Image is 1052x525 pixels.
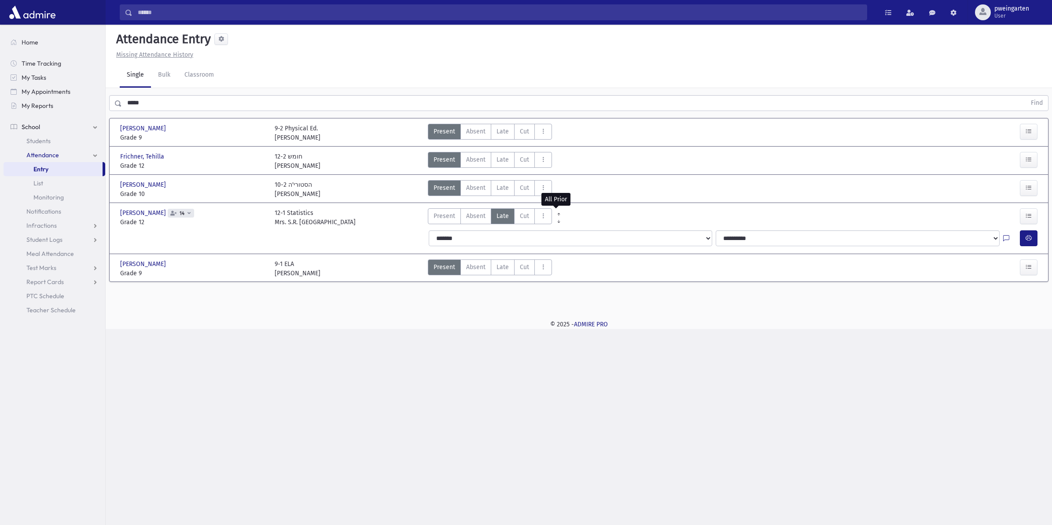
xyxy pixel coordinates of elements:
span: Students [26,137,51,145]
a: My Tasks [4,70,105,85]
span: Grade 12 [120,161,266,170]
span: Infractions [26,222,57,229]
span: Cut [520,155,529,164]
span: [PERSON_NAME] [120,124,168,133]
input: Search [132,4,867,20]
a: ADMIRE PRO [574,321,608,328]
a: My Appointments [4,85,105,99]
span: Cut [520,211,529,221]
span: Present [434,211,455,221]
a: Meal Attendance [4,247,105,261]
img: AdmirePro [7,4,58,21]
span: Frichner, Tehilla [120,152,166,161]
u: Missing Attendance History [116,51,193,59]
span: Absent [466,127,486,136]
a: Time Tracking [4,56,105,70]
span: Report Cards [26,278,64,286]
span: Test Marks [26,264,56,272]
div: 9-1 ELA [PERSON_NAME] [275,259,320,278]
span: School [22,123,40,131]
span: Cut [520,183,529,192]
span: My Reports [22,102,53,110]
div: 9-2 Physical Ed. [PERSON_NAME] [275,124,320,142]
div: 12-1 Statistics Mrs. S.R. [GEOGRAPHIC_DATA] [275,208,356,227]
a: PTC Schedule [4,289,105,303]
button: Find [1026,96,1048,111]
a: My Reports [4,99,105,113]
span: Present [434,127,455,136]
span: My Tasks [22,74,46,81]
a: Notifications [4,204,105,218]
a: Report Cards [4,275,105,289]
a: Home [4,35,105,49]
a: School [4,120,105,134]
span: Monitoring [33,193,64,201]
span: Late [497,155,509,164]
div: AttTypes [428,152,552,170]
span: Time Tracking [22,59,61,67]
span: 14 [178,211,186,216]
span: Cut [520,127,529,136]
span: Absent [466,262,486,272]
span: [PERSON_NAME] [120,180,168,189]
span: Present [434,262,455,272]
a: Single [120,63,151,88]
div: AttTypes [428,208,552,227]
a: Students [4,134,105,148]
a: Monitoring [4,190,105,204]
span: Grade 12 [120,218,266,227]
span: My Appointments [22,88,70,96]
span: [PERSON_NAME] [120,259,168,269]
div: AttTypes [428,180,552,199]
span: Cut [520,262,529,272]
a: Teacher Schedule [4,303,105,317]
span: Absent [466,183,486,192]
span: Teacher Schedule [26,306,76,314]
span: PTC Schedule [26,292,64,300]
span: Attendance [26,151,59,159]
div: AttTypes [428,124,552,142]
div: 12-2 חומש [PERSON_NAME] [275,152,320,170]
span: Entry [33,165,48,173]
a: Bulk [151,63,177,88]
a: Classroom [177,63,221,88]
span: Absent [466,211,486,221]
span: Grade 9 [120,269,266,278]
div: © 2025 - [120,320,1038,329]
span: Late [497,127,509,136]
span: Grade 9 [120,133,266,142]
a: Attendance [4,148,105,162]
div: AttTypes [428,259,552,278]
span: Meal Attendance [26,250,74,258]
span: Present [434,155,455,164]
span: Home [22,38,38,46]
span: Late [497,183,509,192]
span: User [994,12,1029,19]
a: Infractions [4,218,105,233]
span: Absent [466,155,486,164]
div: All Prior [541,193,570,206]
span: List [33,179,43,187]
span: Present [434,183,455,192]
span: Grade 10 [120,189,266,199]
span: pweingarten [994,5,1029,12]
a: Test Marks [4,261,105,275]
div: 10-2 הסטורי'ה [PERSON_NAME] [275,180,320,199]
span: Late [497,211,509,221]
span: Notifications [26,207,61,215]
a: Missing Attendance History [113,51,193,59]
a: List [4,176,105,190]
span: Student Logs [26,236,63,244]
span: Late [497,262,509,272]
span: [PERSON_NAME] [120,208,168,218]
h5: Attendance Entry [113,32,211,47]
a: Entry [4,162,103,176]
a: Student Logs [4,233,105,247]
